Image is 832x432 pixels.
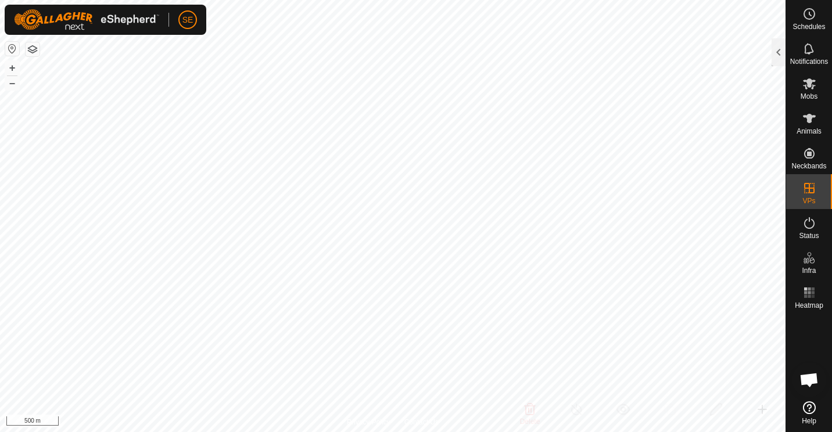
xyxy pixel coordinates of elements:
span: SE [182,14,193,26]
span: Heatmap [795,302,823,309]
button: Map Layers [26,42,40,56]
span: Mobs [801,93,817,100]
span: VPs [802,197,815,204]
span: Status [799,232,819,239]
span: Schedules [792,23,825,30]
span: Help [802,417,816,424]
span: Notifications [790,58,828,65]
a: Help [786,397,832,429]
span: Infra [802,267,816,274]
img: Gallagher Logo [14,9,159,30]
button: – [5,76,19,90]
span: Animals [797,128,822,135]
button: Reset Map [5,42,19,56]
div: Open chat [792,362,827,397]
span: Neckbands [791,163,826,170]
button: + [5,61,19,75]
a: Contact Us [404,417,439,427]
a: Privacy Policy [347,417,390,427]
